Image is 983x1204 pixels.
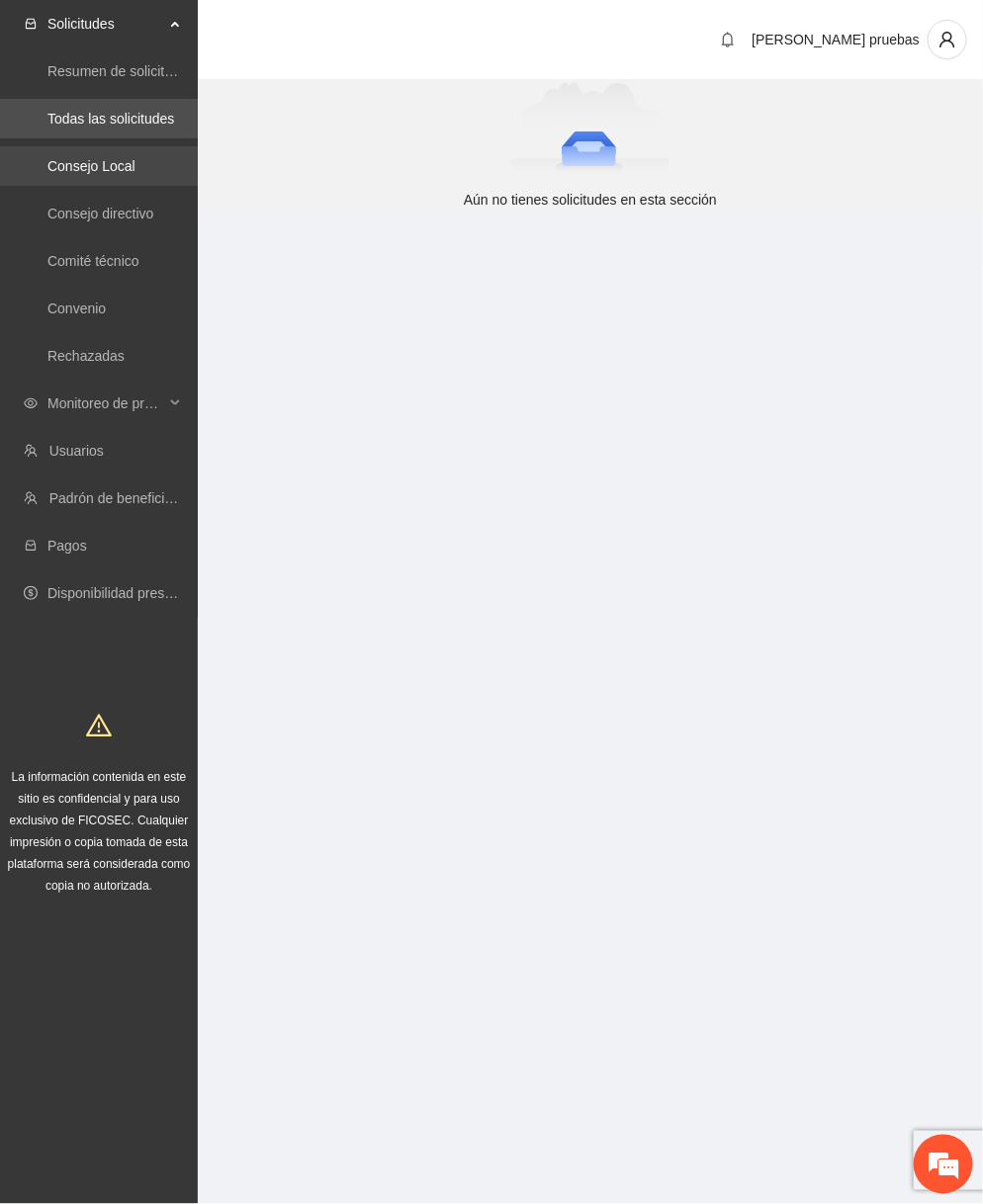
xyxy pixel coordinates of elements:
span: [PERSON_NAME] pruebas [752,32,920,47]
a: Convenio [47,301,106,316]
span: inbox [24,17,38,31]
a: Consejo Local [47,158,135,174]
span: eye [24,396,38,410]
textarea: Escriba su mensaje y pulse “Intro” [10,540,377,609]
span: Monitoreo de proyectos [47,384,164,423]
a: Disponibilidad presupuestal [47,585,217,601]
a: Comité técnico [47,253,139,269]
span: bell [713,32,743,47]
span: Estamos en línea. [115,264,273,464]
a: Todas las solicitudes [47,111,174,127]
span: warning [86,713,112,738]
span: La información contenida en este sitio es confidencial y para uso exclusivo de FICOSEC. Cualquier... [8,770,191,893]
img: Aún no tienes solicitudes en esta sección [510,82,671,181]
div: Chatee con nosotros ahora [103,101,332,127]
button: user [928,20,967,59]
a: Consejo directivo [47,206,153,221]
span: Solicitudes [47,4,164,43]
a: Resumen de solicitudes por aprobar [47,63,270,79]
button: bell [712,24,744,55]
a: Usuarios [49,443,104,459]
div: Minimizar ventana de chat en vivo [324,10,372,57]
span: user [929,31,966,48]
div: Aún no tienes solicitudes en esta sección [206,189,975,211]
a: Pagos [47,538,87,554]
a: Rechazadas [47,348,125,364]
a: Padrón de beneficiarios [49,490,195,506]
